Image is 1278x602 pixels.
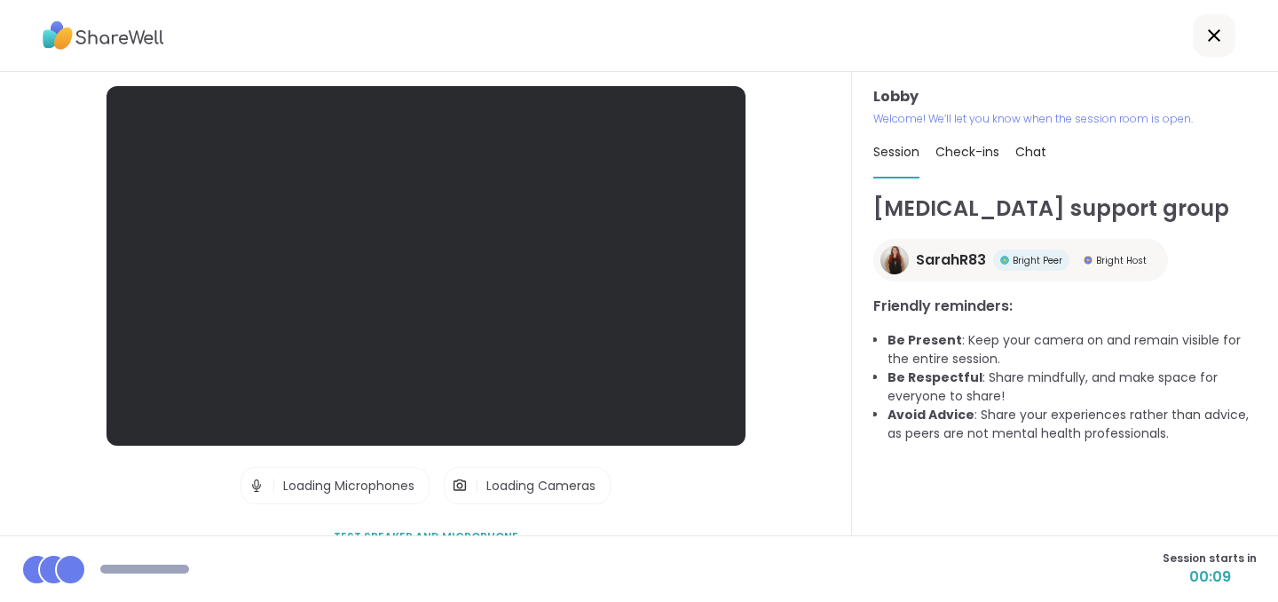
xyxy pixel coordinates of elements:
span: | [272,468,276,503]
span: Bright Peer [1013,254,1062,267]
span: Session [873,143,919,161]
span: Bright Host [1096,254,1147,267]
img: SarahR83 [880,246,909,274]
span: Loading Cameras [486,477,596,495]
img: ShareWell Logo [43,15,164,56]
img: Bright Peer [1000,256,1009,265]
b: Avoid Advice [887,406,974,424]
span: Loading Microphones [283,477,414,495]
li: : Keep your camera on and remain visible for the entire session. [887,331,1257,368]
span: SarahR83 [916,250,986,271]
span: Chat [1015,143,1046,161]
b: Be Present [887,331,962,349]
img: Microphone [248,468,264,503]
p: Welcome! We’ll let you know when the session room is open. [873,111,1257,127]
span: Check-ins [935,143,999,161]
span: Session starts in [1163,551,1257,566]
button: Test speaker and microphone [327,519,525,556]
h3: Lobby [873,86,1257,107]
span: | [475,468,479,503]
h3: Friendly reminders: [873,296,1257,317]
img: Bright Host [1084,256,1093,265]
span: Test speaker and microphone [334,529,518,545]
span: 00:09 [1163,566,1257,588]
li: : Share mindfully, and make space for everyone to share! [887,368,1257,406]
img: Camera [452,468,468,503]
a: SarahR83SarahR83Bright PeerBright PeerBright HostBright Host [873,239,1168,281]
h1: [MEDICAL_DATA] support group [873,193,1257,225]
b: Be Respectful [887,368,982,386]
li: : Share your experiences rather than advice, as peers are not mental health professionals. [887,406,1257,443]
